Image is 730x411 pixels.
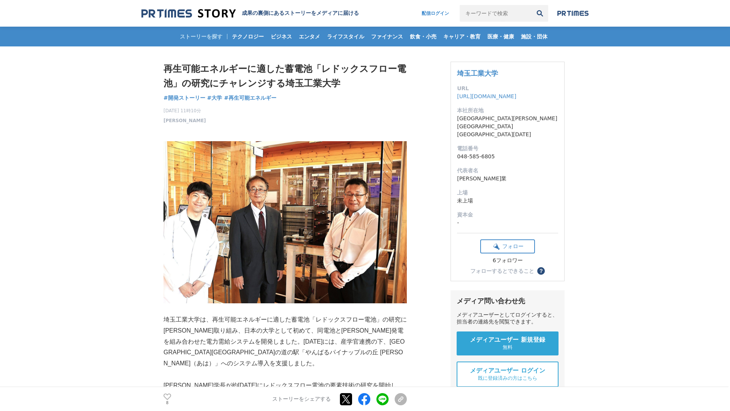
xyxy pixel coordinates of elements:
[268,33,295,40] span: ビジネス
[163,141,407,304] img: thumbnail_eb55e250-739d-11f0-81c7-fd1cffee32e1.JPG
[457,69,498,77] a: 埼玉工業大学
[296,33,323,40] span: エンタメ
[457,84,558,92] dt: URL
[163,401,171,405] p: 8
[484,27,517,46] a: 医療・健康
[532,5,548,22] button: 検索
[457,331,559,355] a: メディアユーザー 新規登録 無料
[457,312,559,325] div: メディアユーザーとしてログインすると、担当者の連絡先を閲覧できます。
[457,93,516,99] a: [URL][DOMAIN_NAME]
[470,268,534,274] div: フォローするとできること
[457,175,558,183] dd: [PERSON_NAME]業
[163,117,206,124] a: [PERSON_NAME]
[224,94,276,101] span: #再生可能エネルギー
[518,33,551,40] span: 施設・団体
[538,268,544,274] span: ？
[460,5,532,22] input: キーワードで検索
[557,10,589,16] img: prtimes
[457,167,558,175] dt: 代表者名
[163,107,206,114] span: [DATE] 11時10分
[268,27,295,46] a: ビジネス
[457,197,558,205] dd: 未上場
[324,27,367,46] a: ライフスタイル
[229,33,267,40] span: テクノロジー
[407,27,440,46] a: 飲食・小売
[414,5,457,22] a: 配信ログイン
[457,296,559,306] div: メディア問い合わせ先
[537,267,545,275] button: ？
[163,94,205,102] a: #開発ストーリー
[457,153,558,161] dd: 048-585-6805
[503,344,513,351] span: 無料
[207,94,222,101] span: #大学
[484,33,517,40] span: 医療・健康
[457,189,558,197] dt: 上場
[163,62,407,91] h1: 再生可能エネルギーに適した蓄電池「レドックスフロー電池」の研究にチャレンジする埼玉工業大学
[242,10,359,17] h2: 成果の裏側にあるストーリーをメディアに届ける
[224,94,276,102] a: #再生可能エネルギー
[407,33,440,40] span: 飲食・小売
[480,239,535,253] button: フォロー
[324,33,367,40] span: ライフスタイル
[440,33,484,40] span: キャリア・教育
[229,27,267,46] a: テクノロジー
[163,94,205,101] span: #開発ストーリー
[457,145,558,153] dt: 電話番号
[457,115,558,139] dd: [GEOGRAPHIC_DATA][PERSON_NAME][GEOGRAPHIC_DATA][GEOGRAPHIC_DATA][DATE]
[480,257,535,264] div: 6フォロワー
[272,396,331,403] p: ストーリーをシェアする
[141,8,236,19] img: 成果の裏側にあるストーリーをメディアに届ける
[141,8,359,19] a: 成果の裏側にあるストーリーをメディアに届ける 成果の裏側にあるストーリーをメディアに届ける
[478,375,537,382] span: 既に登録済みの方はこちら
[440,27,484,46] a: キャリア・教育
[368,27,406,46] a: ファイナンス
[518,27,551,46] a: 施設・団体
[457,107,558,115] dt: 本社所在地
[457,362,559,387] a: メディアユーザー ログイン 既に登録済みの方はこちら
[457,219,558,227] dd: -
[368,33,406,40] span: ファイナンス
[163,314,407,369] p: 埼玉工業大学は、再生可能エネルギーに適した蓄電池「レドックスフロー電池」の研究に[PERSON_NAME]取り組み、日本の大学として初めて、同電池と[PERSON_NAME]発電を組み合わせた電...
[470,367,545,375] span: メディアユーザー ログイン
[207,94,222,102] a: #大学
[470,336,545,344] span: メディアユーザー 新規登録
[457,211,558,219] dt: 資本金
[296,27,323,46] a: エンタメ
